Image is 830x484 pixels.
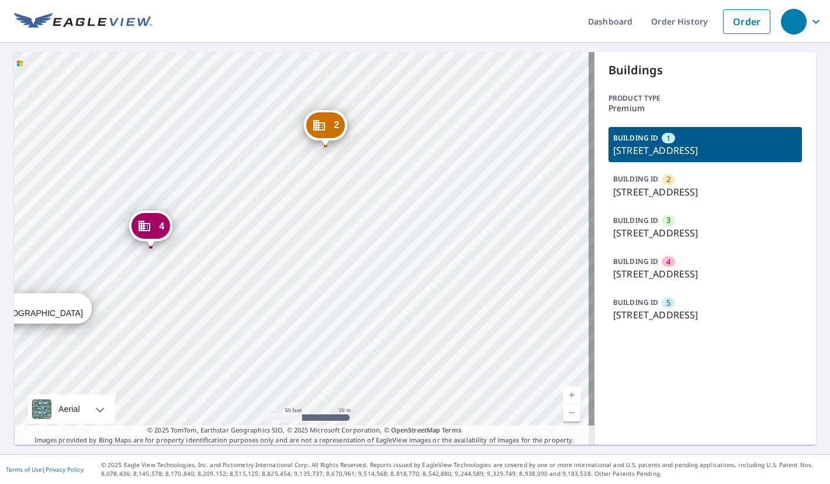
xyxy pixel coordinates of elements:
[613,174,658,184] p: BUILDING ID
[613,267,797,281] p: [STREET_ADDRESS]
[613,143,797,157] p: [STREET_ADDRESS]
[442,425,461,434] a: Terms
[613,185,797,199] p: [STREET_ADDRESS]
[304,110,347,146] div: Dropped pin, building 2, Commercial property, 1 Springmoor Dr Raleigh, NC 27615
[666,297,670,308] span: 5
[334,121,339,129] span: 2
[563,386,580,404] a: Current Level 19, Zoom In
[147,425,461,435] span: © 2025 TomTom, Earthstar Geographics SIO, © 2025 Microsoft Corporation, ©
[723,9,770,34] a: Order
[6,466,84,473] p: |
[14,13,152,30] img: EV Logo
[608,93,802,104] p: Product type
[613,308,797,322] p: [STREET_ADDRESS]
[666,133,670,144] span: 1
[101,461,824,478] p: © 2025 Eagle View Technologies, Inc. and Pictometry International Corp. All Rights Reserved. Repo...
[159,222,164,231] span: 4
[6,465,42,473] a: Terms of Use
[28,394,115,424] div: Aerial
[613,133,658,143] p: BUILDING ID
[608,61,802,79] p: Buildings
[391,425,440,434] a: OpenStreetMap
[55,394,84,424] div: Aerial
[613,226,797,240] p: [STREET_ADDRESS]
[563,404,580,421] a: Current Level 19, Zoom Out
[613,256,658,266] p: BUILDING ID
[46,465,84,473] a: Privacy Policy
[666,215,670,226] span: 3
[666,256,670,267] span: 4
[613,215,658,225] p: BUILDING ID
[613,297,658,307] p: BUILDING ID
[129,211,172,247] div: Dropped pin, building 4, Commercial property, 802 Springmoor Dr Raleigh, NC 27615
[608,104,802,113] p: Premium
[14,425,594,445] p: Images provided by Bing Maps are for property identification purposes only and are not a represen...
[666,174,670,185] span: 2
